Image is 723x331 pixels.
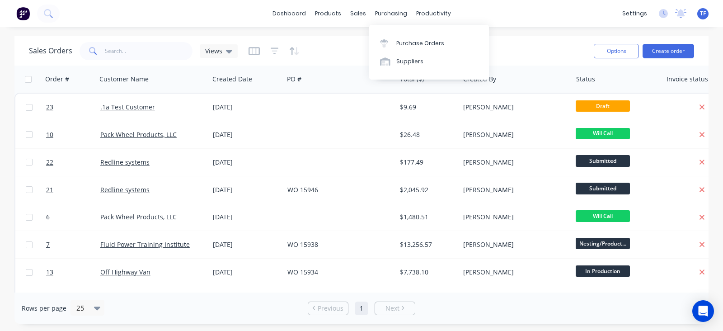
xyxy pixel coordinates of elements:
[400,268,453,277] div: $7,738.10
[213,240,280,249] div: [DATE]
[463,103,563,112] div: [PERSON_NAME]
[371,7,412,20] div: purchasing
[576,210,630,222] span: Will Call
[463,185,563,194] div: [PERSON_NAME]
[667,75,708,84] div: Invoice status
[100,213,177,221] a: Pack Wheel Products, LLC
[46,213,50,222] span: 6
[346,7,371,20] div: sales
[268,7,310,20] a: dashboard
[212,75,252,84] div: Created Date
[308,304,348,313] a: Previous page
[46,240,50,249] span: 7
[576,238,630,249] span: Nesting/Product...
[618,7,652,20] div: settings
[213,213,280,222] div: [DATE]
[400,240,453,249] div: $13,256.57
[375,304,415,313] a: Next page
[100,130,177,139] a: Pack Wheel Products, LLC
[396,57,423,66] div: Suppliers
[46,203,100,231] a: 6
[46,130,53,139] span: 10
[369,34,489,52] a: Purchase Orders
[46,94,100,121] a: 23
[463,268,563,277] div: [PERSON_NAME]
[29,47,72,55] h1: Sales Orders
[400,158,453,167] div: $177.49
[46,121,100,148] a: 10
[16,7,30,20] img: Factory
[576,265,630,277] span: In Production
[99,75,149,84] div: Customer Name
[385,304,399,313] span: Next
[643,44,694,58] button: Create order
[46,286,100,313] a: 18
[213,130,280,139] div: [DATE]
[576,100,630,112] span: Draft
[576,128,630,139] span: Will Call
[287,185,387,194] div: WO 15946
[576,155,630,166] span: Submitted
[463,158,563,167] div: [PERSON_NAME]
[576,75,595,84] div: Status
[213,268,280,277] div: [DATE]
[692,300,714,322] div: Open Intercom Messenger
[369,52,489,71] a: Suppliers
[22,304,66,313] span: Rows per page
[100,103,155,111] a: .1a Test Customer
[400,103,453,112] div: $9.69
[463,130,563,139] div: [PERSON_NAME]
[45,75,69,84] div: Order #
[100,158,150,166] a: Redline systems
[213,158,280,167] div: [DATE]
[46,158,53,167] span: 22
[46,268,53,277] span: 13
[46,231,100,258] a: 7
[46,149,100,176] a: 22
[412,7,455,20] div: productivity
[463,213,563,222] div: [PERSON_NAME]
[213,103,280,112] div: [DATE]
[46,103,53,112] span: 23
[100,185,150,194] a: Redline systems
[287,75,301,84] div: PO #
[700,9,706,18] span: TF
[310,7,346,20] div: products
[105,42,193,60] input: Search...
[46,176,100,203] a: 21
[396,39,444,47] div: Purchase Orders
[400,213,453,222] div: $1,480.51
[400,130,453,139] div: $26.48
[594,44,639,58] button: Options
[318,304,343,313] span: Previous
[205,46,222,56] span: Views
[463,240,563,249] div: [PERSON_NAME]
[287,240,387,249] div: WO 15938
[46,185,53,194] span: 21
[576,183,630,194] span: Submitted
[46,259,100,286] a: 13
[213,185,280,194] div: [DATE]
[304,302,419,315] ul: Pagination
[100,240,190,249] a: Fluid Power Training Institute
[400,185,453,194] div: $2,045.92
[100,268,150,276] a: Off Highway Van
[355,302,368,315] a: Page 1 is your current page
[287,268,387,277] div: WO 15934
